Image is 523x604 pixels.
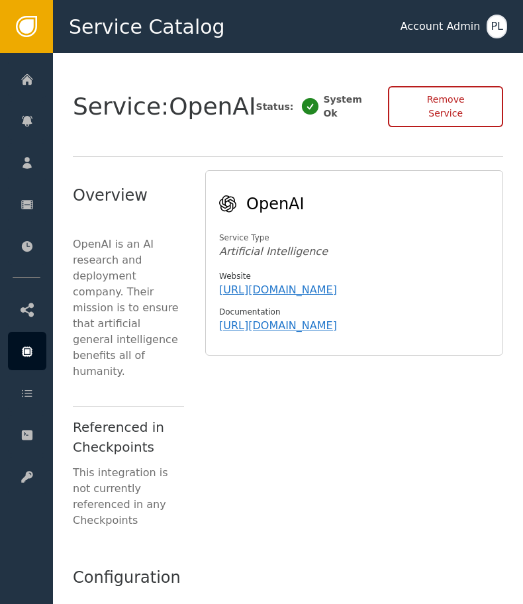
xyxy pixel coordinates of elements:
[246,192,489,216] div: OpenAI
[256,93,378,121] div: Status: System Ok
[73,417,184,457] div: Referenced in Checkpoints
[401,19,481,34] div: Account Admin
[69,12,225,42] span: Service Catalog
[219,283,337,296] a: [URL][DOMAIN_NAME]
[487,15,507,38] button: PL
[388,86,503,127] button: Remove Service
[73,95,256,119] span: Service: OpenAI
[73,566,503,589] div: Configuration
[73,465,184,528] div: This integration is not currently referenced in any Checkpoints
[73,238,179,377] span: OpenAI is an AI research and deployment company. Their mission is to ensure that artificial gener...
[219,232,489,244] div: Service Type
[219,319,337,332] a: [URL][DOMAIN_NAME]
[219,306,489,318] div: Documentation
[219,244,489,260] div: Artificial Intelligence
[219,270,489,282] div: Website
[73,183,184,207] div: Overview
